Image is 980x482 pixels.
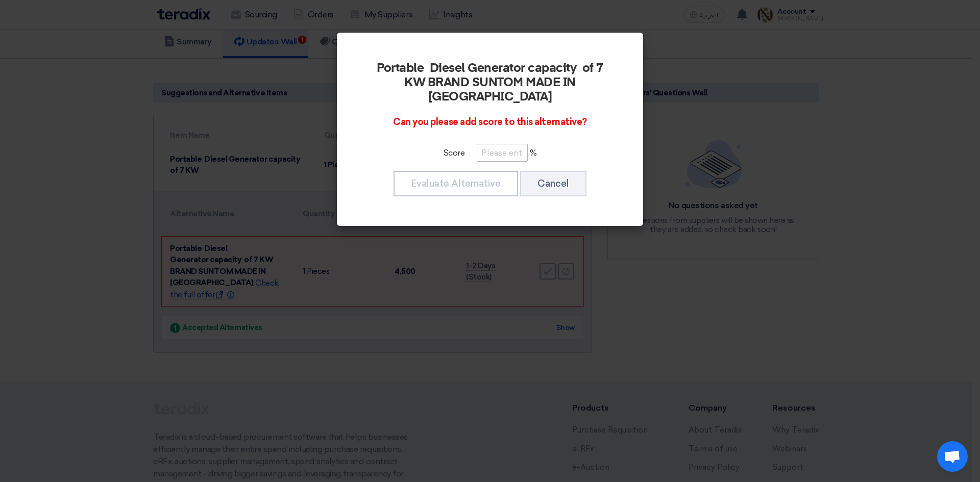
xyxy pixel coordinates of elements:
[394,171,518,196] button: Evaluate Alternative
[477,144,528,162] input: Please enter the technical evaluation for this alternative item...
[365,61,615,104] h2: Portable Diesel Generator capacity of 7 KW BRAND SUNTOM MADE IN [GEOGRAPHIC_DATA]
[393,116,586,128] span: Can you please add score to this alternative?
[444,147,465,159] label: Score
[365,144,615,162] div: %
[937,441,968,472] div: Open chat
[520,171,586,196] button: Cancel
